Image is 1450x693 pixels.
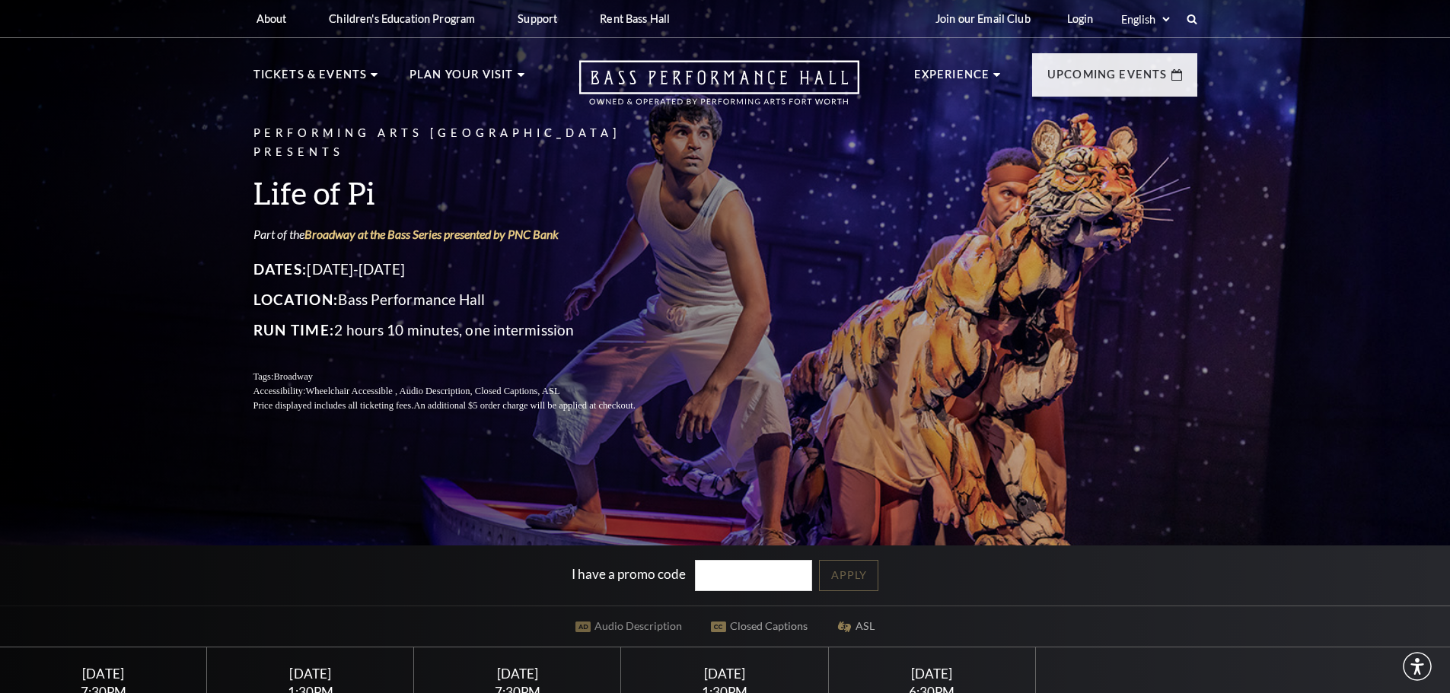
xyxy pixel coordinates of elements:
h3: Life of Pi [253,173,672,212]
span: Location: [253,291,339,308]
select: Select: [1118,12,1172,27]
p: [DATE]-[DATE] [253,257,672,281]
div: [DATE] [432,666,603,682]
p: Experience [914,65,990,93]
p: Children's Education Program [329,12,475,25]
p: Accessibility: [253,384,672,399]
p: 2 hours 10 minutes, one intermission [253,318,672,342]
p: Bass Performance Hall [253,288,672,312]
p: Price displayed includes all ticketing fees. [253,399,672,413]
span: An additional $5 order charge will be applied at checkout. [413,400,635,411]
p: Support [518,12,557,25]
span: Dates: [253,260,308,278]
p: About [257,12,287,25]
div: [DATE] [225,666,396,682]
p: Tags: [253,370,672,384]
a: Broadway at the Bass Series presented by PNC Bank [304,227,559,241]
span: Wheelchair Accessible , Audio Description, Closed Captions, ASL [305,386,559,396]
p: Tickets & Events [253,65,368,93]
p: Part of the [253,226,672,243]
label: I have a promo code [572,566,686,582]
p: Upcoming Events [1047,65,1168,93]
p: Rent Bass Hall [600,12,670,25]
p: Plan Your Visit [410,65,514,93]
p: Performing Arts [GEOGRAPHIC_DATA] Presents [253,124,672,162]
div: [DATE] [18,666,189,682]
span: Broadway [273,371,313,382]
div: [DATE] [846,666,1017,682]
span: Run Time: [253,321,335,339]
div: [DATE] [639,666,810,682]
